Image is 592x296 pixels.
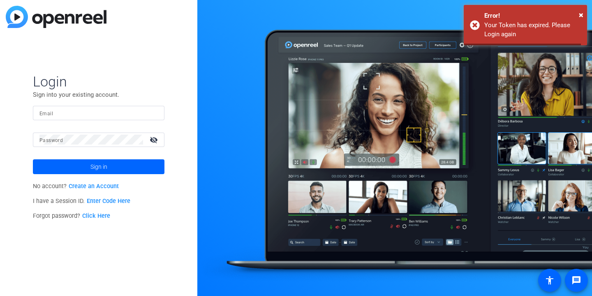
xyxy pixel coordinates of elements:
mat-icon: accessibility [545,275,555,285]
span: Forgot password? [33,212,110,219]
a: Click Here [82,212,110,219]
span: Sign in [90,156,107,177]
a: Enter Code Here [87,198,130,205]
mat-icon: visibility_off [145,134,164,146]
mat-label: Password [39,138,63,143]
span: I have a Session ID. [33,198,130,205]
span: No account? [33,183,119,190]
a: Create an Account [69,183,119,190]
p: Sign into your existing account. [33,90,164,99]
mat-label: Email [39,111,53,117]
img: blue-gradient.svg [6,6,106,28]
span: × [579,10,583,20]
mat-icon: message [571,275,581,285]
div: Error! [484,11,581,21]
span: Login [33,73,164,90]
div: Your Token has expired. Please Login again [484,21,581,39]
button: Sign in [33,159,164,174]
input: Enter Email Address [39,108,158,118]
button: Close [579,9,583,21]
